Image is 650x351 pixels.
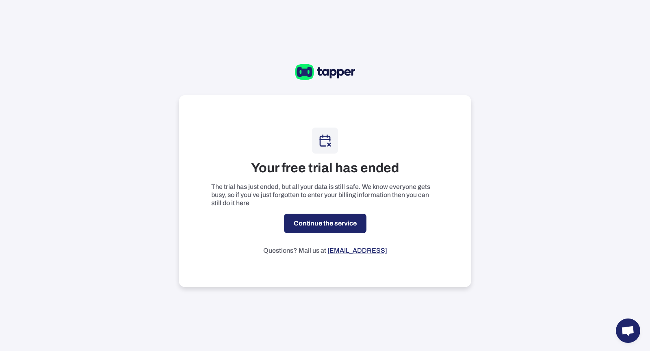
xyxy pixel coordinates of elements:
a: [EMAIL_ADDRESS] [327,247,387,254]
div: Open chat [616,318,640,343]
p: The trial has just ended, but all your data is still safe. We know everyone gets busy, so if you’... [211,183,439,207]
a: Continue the service [284,214,366,233]
p: Questions? Mail us at [263,247,387,255]
h3: Your free trial has ended [251,160,399,176]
